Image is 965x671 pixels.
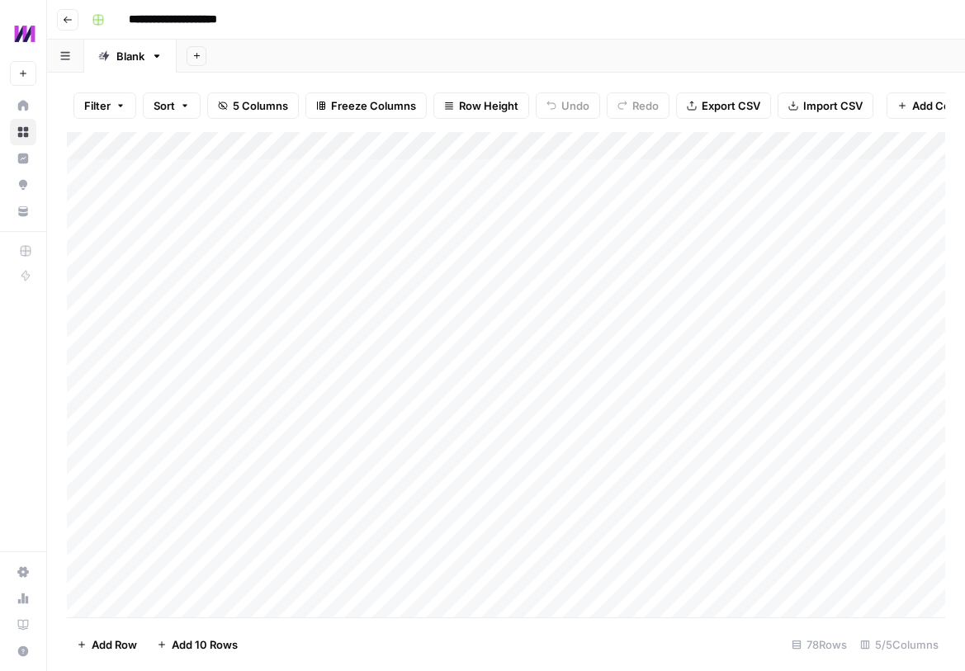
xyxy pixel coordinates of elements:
button: Filter [73,92,136,119]
button: Workspace: Mixmax [10,13,36,54]
span: Import CSV [803,97,863,114]
span: Export CSV [702,97,760,114]
a: Insights [10,145,36,172]
div: 78 Rows [785,631,854,658]
span: Row Height [459,97,518,114]
button: Export CSV [676,92,771,119]
a: Opportunities [10,172,36,198]
button: Add Row [67,631,147,658]
span: Redo [632,97,659,114]
span: Add Row [92,636,137,653]
span: Add 10 Rows [172,636,238,653]
span: Sort [154,97,175,114]
span: Freeze Columns [331,97,416,114]
a: Learning Hub [10,612,36,638]
a: Your Data [10,198,36,224]
a: Home [10,92,36,119]
button: Redo [607,92,669,119]
a: Blank [84,40,177,73]
button: Freeze Columns [305,92,427,119]
button: Add 10 Rows [147,631,248,658]
button: Help + Support [10,638,36,664]
a: Usage [10,585,36,612]
span: Undo [561,97,589,114]
button: Import CSV [778,92,873,119]
a: Browse [10,119,36,145]
span: 5 Columns [233,97,288,114]
button: 5 Columns [207,92,299,119]
button: Undo [536,92,600,119]
button: Row Height [433,92,529,119]
button: Sort [143,92,201,119]
a: Settings [10,559,36,585]
img: Mixmax Logo [10,19,40,49]
div: Blank [116,48,144,64]
span: Filter [84,97,111,114]
div: 5/5 Columns [854,631,945,658]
